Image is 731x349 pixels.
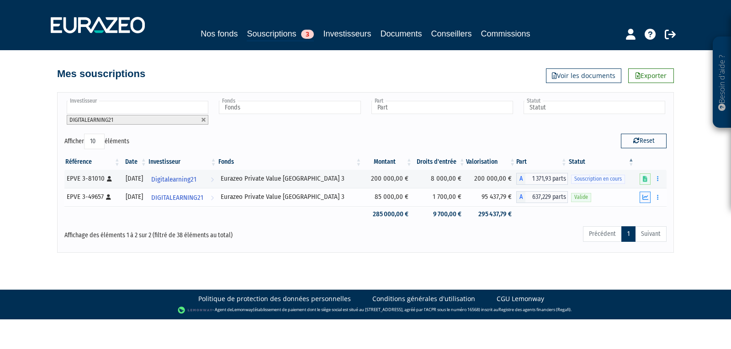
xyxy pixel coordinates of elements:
td: 1 700,00 € [413,188,466,206]
th: Référence : activer pour trier la colonne par ordre croissant [64,154,121,170]
td: 95 437,79 € [466,188,516,206]
span: Digitalearning21 [151,171,196,188]
img: 1732889491-logotype_eurazeo_blanc_rvb.png [51,17,145,33]
a: Investisseurs [323,27,371,40]
span: DIGITALEARNING21 [69,116,113,123]
div: [DATE] [124,174,144,183]
th: Investisseur: activer pour trier la colonne par ordre croissant [148,154,217,170]
i: Voir l'investisseur [211,171,214,188]
div: Eurazeo Private Value [GEOGRAPHIC_DATA] 3 [221,192,360,202]
th: Statut : activer pour trier la colonne par ordre d&eacute;croissant [568,154,635,170]
i: [Français] Personne physique [107,176,112,182]
button: Reset [621,134,667,148]
i: [Français] Personne physique [106,194,111,200]
a: CGU Lemonway [497,294,544,303]
div: Eurazeo Private Value [GEOGRAPHIC_DATA] 3 [221,174,360,183]
div: EPVE 3-49657 [67,192,118,202]
td: 200 000,00 € [362,170,413,188]
a: Conseillers [431,27,472,40]
a: Nos fonds [201,27,238,40]
span: 1 371,93 parts [525,173,568,185]
label: Afficher éléments [64,134,129,149]
span: DIGITALEARNING21 [151,189,203,206]
select: Afficheréléments [84,134,105,149]
a: Registre des agents financiers (Regafi) [498,307,571,313]
th: Droits d'entrée: activer pour trier la colonne par ordre croissant [413,154,466,170]
a: Commissions [481,27,530,40]
a: 1 [621,226,636,242]
span: Souscription en cours [571,175,625,183]
td: 8 000,00 € [413,170,466,188]
a: Conditions générales d'utilisation [372,294,475,303]
span: 3 [301,30,314,39]
div: Affichage des éléments 1 à 2 sur 2 (filtré de 38 éléments au total) [64,225,307,240]
th: Date: activer pour trier la colonne par ordre croissant [121,154,148,170]
a: Digitalearning21 [148,170,217,188]
a: Politique de protection des données personnelles [198,294,351,303]
a: Exporter [628,68,674,83]
span: A [516,173,525,185]
th: Fonds: activer pour trier la colonne par ordre croissant [217,154,363,170]
span: 637,229 parts [525,191,568,203]
a: Souscriptions3 [247,27,314,42]
th: Valorisation: activer pour trier la colonne par ordre croissant [466,154,516,170]
i: Voir l'investisseur [211,189,214,206]
div: A - Eurazeo Private Value Europe 3 [516,191,568,203]
td: 85 000,00 € [362,188,413,206]
p: Besoin d'aide ? [717,42,727,124]
td: 295 437,79 € [466,206,516,222]
td: 200 000,00 € [466,170,516,188]
td: 9 700,00 € [413,206,466,222]
div: EPVE 3-81010 [67,174,118,183]
span: Valide [571,193,591,202]
h4: Mes souscriptions [57,68,145,79]
div: - Agent de (établissement de paiement dont le siège social est situé au [STREET_ADDRESS], agréé p... [9,306,722,315]
a: DIGITALEARNING21 [148,188,217,206]
th: Montant: activer pour trier la colonne par ordre croissant [362,154,413,170]
a: Voir les documents [546,68,621,83]
span: A [516,191,525,203]
a: Lemonway [232,307,253,313]
th: Part: activer pour trier la colonne par ordre croissant [516,154,568,170]
td: 285 000,00 € [362,206,413,222]
img: logo-lemonway.png [178,306,213,315]
div: [DATE] [124,192,144,202]
a: Documents [381,27,422,40]
div: A - Eurazeo Private Value Europe 3 [516,173,568,185]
